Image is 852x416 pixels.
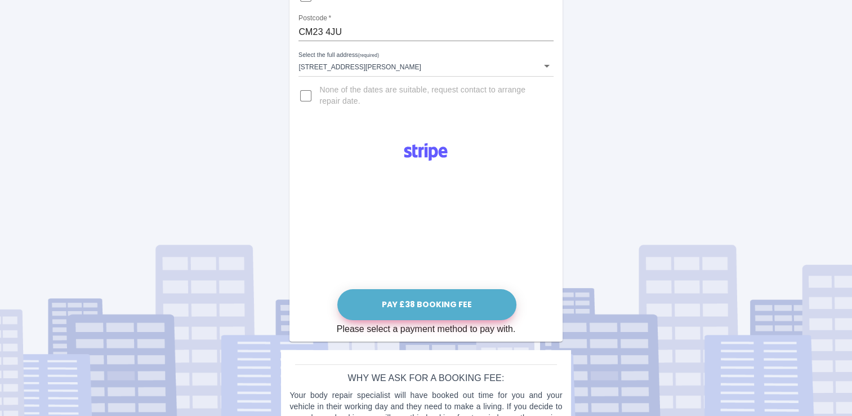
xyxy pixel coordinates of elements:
[298,56,553,76] div: [STREET_ADDRESS][PERSON_NAME]
[289,370,562,386] h6: Why we ask for a booking fee:
[298,14,331,23] label: Postcode
[319,85,544,107] span: None of the dates are suitable, request contact to arrange repair date.
[298,51,379,60] label: Select the full address
[337,289,516,320] button: Pay £38 Booking Fee
[398,139,454,166] img: Logo
[337,322,516,336] div: Please select a payment method to pay with.
[334,169,518,286] iframe: Secure payment input frame
[358,53,379,58] small: (required)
